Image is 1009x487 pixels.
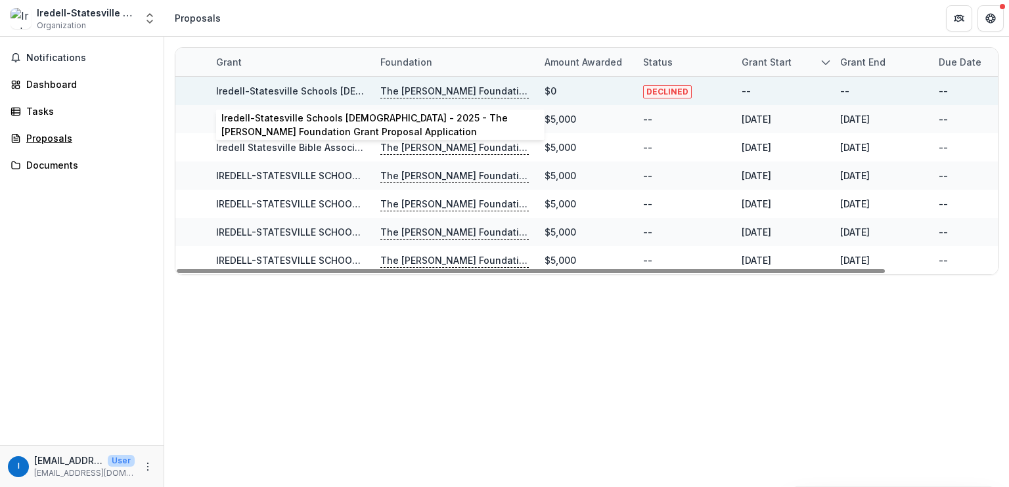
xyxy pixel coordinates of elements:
div: -- [643,112,652,126]
button: More [140,459,156,475]
div: Documents [26,158,148,172]
div: Grant [208,48,372,76]
p: The [PERSON_NAME] Foundation [380,225,529,240]
div: Foundation [372,55,440,69]
div: -- [939,253,948,267]
div: [DATE] [742,140,771,154]
p: The [PERSON_NAME] Foundation [380,112,529,127]
div: -- [742,84,751,98]
div: -- [939,84,948,98]
div: Grant [208,55,250,69]
span: DECLINED [643,85,692,98]
div: Status [635,55,681,69]
div: Iredell-Statesville Schools [DEMOGRAPHIC_DATA] [37,6,135,20]
div: Foundation [372,48,537,76]
div: [DATE] [840,197,870,211]
p: The [PERSON_NAME] Foundation [380,169,529,183]
div: Grant end [832,48,931,76]
p: User [108,455,135,467]
div: [DATE] [742,112,771,126]
div: [DATE] [742,253,771,267]
p: The [PERSON_NAME] Foundation [380,197,529,211]
div: Status [635,48,734,76]
span: Notifications [26,53,153,64]
span: Organization [37,20,86,32]
p: The [PERSON_NAME] Foundation [380,253,529,268]
div: -- [939,112,948,126]
div: Grant end [832,55,893,69]
div: Dashboard [26,77,148,91]
div: $5,000 [545,225,576,239]
div: -- [939,169,948,182]
div: Grant start [734,48,832,76]
div: -- [643,140,652,154]
button: Partners [946,5,972,32]
a: Dashboard [5,74,158,95]
div: [DATE] [840,169,870,182]
div: [DATE] [742,197,771,211]
a: Iredell-Statesville Schools [DEMOGRAPHIC_DATA] - 2025 - The [PERSON_NAME] Foundation Grant Propos... [216,85,761,96]
img: Iredell-Statesville Schools Bible Association [11,8,32,29]
div: Proposals [26,131,148,145]
div: -- [643,253,652,267]
div: -- [643,169,652,182]
div: $5,000 [545,253,576,267]
p: [EMAIL_ADDRESS][DOMAIN_NAME] [34,467,135,479]
div: Proposals [175,11,221,25]
a: IREDELL-STATESVILLE SCHOOLS BIBLE ASSOCIATION - Grant - [DATE] [216,170,531,181]
div: -- [939,197,948,211]
div: $5,000 [545,197,576,211]
div: -- [643,197,652,211]
button: Open entity switcher [141,5,159,32]
div: -- [939,225,948,239]
div: [DATE] [742,169,771,182]
div: -- [939,140,948,154]
a: Iredell Statesville Bible Association - 2023 - The [PERSON_NAME] Foundation Grant Proposal Applic... [216,142,698,153]
div: Amount awarded [537,48,635,76]
div: $5,000 [545,169,576,182]
a: IREDELL-STATESVILLE SCHOOLS BIBLE ASSOCIATION - Grant - [DATE] [216,198,531,209]
div: [DATE] [840,225,870,239]
div: Grant start [734,55,799,69]
div: Tasks [26,104,148,118]
div: $0 [545,84,556,98]
div: Due Date [931,55,989,69]
div: Amount awarded [537,55,630,69]
p: [EMAIL_ADDRESS][DOMAIN_NAME] [34,454,102,467]
p: The [PERSON_NAME] Foundation [380,140,529,155]
a: Proposals [5,127,158,149]
a: Documents [5,154,158,176]
p: The [PERSON_NAME] Foundation [380,84,529,98]
button: Get Help [977,5,1004,32]
div: [DATE] [742,225,771,239]
a: IREDELL-STATESVILLE SCHOOLS BIBLE ASSOCIATION - Grant - [DATE] [216,226,531,238]
div: [DATE] [840,140,870,154]
a: Tasks [5,100,158,122]
div: -- [643,225,652,239]
svg: sorted descending [820,57,831,68]
a: IREDELL-STATESVILLE SCHOOLS BIBLE ASSOCIATION - Grant - [DATE] [216,255,531,266]
div: [DATE] [840,112,870,126]
div: issbaonline@gmail.com [18,462,20,471]
button: Notifications [5,47,158,68]
div: $5,000 [545,112,576,126]
div: -- [840,84,849,98]
nav: breadcrumb [169,9,226,28]
div: $5,000 [545,140,576,154]
div: [DATE] [840,253,870,267]
a: Iredell-Statesville Schools [DEMOGRAPHIC_DATA] - 2024 - The [PERSON_NAME] Foundation Grant Propos... [216,114,762,125]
